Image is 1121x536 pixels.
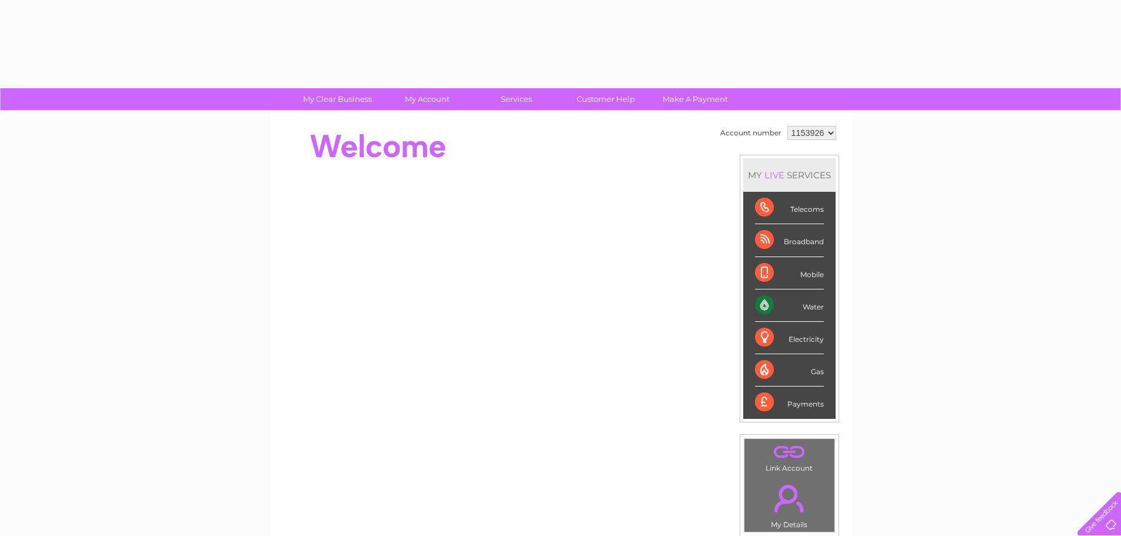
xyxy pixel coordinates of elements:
[747,442,831,462] a: .
[289,88,386,110] a: My Clear Business
[557,88,654,110] a: Customer Help
[647,88,744,110] a: Make A Payment
[378,88,475,110] a: My Account
[755,224,824,257] div: Broadband
[762,169,787,181] div: LIVE
[744,475,835,532] td: My Details
[755,322,824,354] div: Electricity
[755,192,824,224] div: Telecoms
[747,478,831,519] a: .
[717,123,784,143] td: Account number
[755,354,824,387] div: Gas
[755,289,824,322] div: Water
[468,88,565,110] a: Services
[755,387,824,418] div: Payments
[743,158,836,192] div: MY SERVICES
[755,257,824,289] div: Mobile
[744,438,835,475] td: Link Account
